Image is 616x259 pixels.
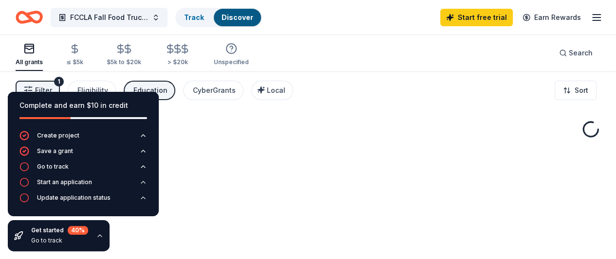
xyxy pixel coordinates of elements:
[19,162,147,177] button: Go to track
[16,58,43,66] div: All grants
[184,13,204,21] a: Track
[569,47,593,59] span: Search
[68,226,88,235] div: 40 %
[19,100,147,111] div: Complete and earn $10 in credit
[517,9,587,26] a: Earn Rewards
[19,193,147,208] button: Update application status
[31,237,88,244] div: Go to track
[19,131,147,146] button: Create project
[575,85,588,96] span: Sort
[37,132,79,139] div: Create project
[16,120,600,131] div: Fetching grants, one moment...
[214,58,249,66] div: Unspecified
[251,81,293,100] button: Local
[440,9,513,26] a: Start free trial
[107,58,141,66] div: $5k to $20k
[16,6,43,29] a: Home
[37,147,73,155] div: Save a grant
[37,163,69,171] div: Go to track
[31,226,88,235] div: Get started
[37,194,111,202] div: Update application status
[267,86,285,94] span: Local
[107,39,141,71] button: $5k to $20k
[16,81,60,100] button: Filter1
[66,58,83,66] div: ≤ $5k
[19,177,147,193] button: Start an application
[214,39,249,71] button: Unspecified
[54,77,64,86] div: 1
[19,146,147,162] button: Save a grant
[193,85,236,96] div: CyberGrants
[222,13,253,21] a: Discover
[175,8,262,27] button: TrackDiscover
[183,81,243,100] button: CyberGrants
[555,81,597,100] button: Sort
[66,39,83,71] button: ≤ $5k
[165,39,190,71] button: > $20k
[70,12,148,23] span: FCCLA Fall Food Truck Festival
[51,8,168,27] button: FCCLA Fall Food Truck Festival
[37,178,92,186] div: Start an application
[68,81,116,100] button: Eligibility
[165,58,190,66] div: > $20k
[124,81,175,100] button: Education
[551,43,600,63] button: Search
[16,39,43,71] button: All grants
